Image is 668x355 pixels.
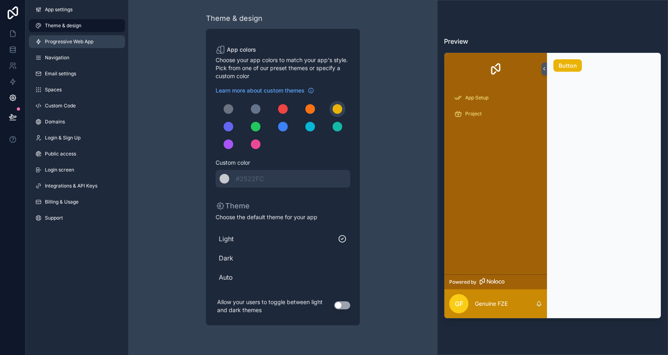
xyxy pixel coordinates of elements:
span: App Setup [465,95,488,101]
a: Project [449,107,542,121]
a: Integrations & API Keys [29,180,125,192]
a: Email settings [29,67,125,80]
p: Genuine FZE [475,300,508,308]
a: Billing & Usage [29,196,125,208]
button: Button [553,59,582,72]
span: Custom color [216,159,344,167]
span: Email settings [45,71,76,77]
span: #2522FC [236,175,264,183]
span: Light [219,234,338,244]
a: Login screen [29,163,125,176]
div: Theme & design [206,13,262,24]
span: Login screen [45,167,74,173]
span: Choose your app colors to match your app's style. Pick from one of our preset themes or specify a... [216,56,350,80]
a: Support [29,212,125,224]
span: Domains [45,119,65,125]
a: App settings [29,3,125,16]
span: GF [455,299,463,309]
a: Progressive Web App [29,35,125,48]
span: Public access [45,151,76,157]
span: Choose the default theme for your app [216,213,350,221]
div: scrollable content [444,85,547,275]
h3: Preview [444,36,661,46]
a: Login & Sign Up [29,131,125,144]
p: Theme [216,200,250,212]
p: Allow your users to toggle between light and dark themes [216,297,334,316]
a: Theme & design [29,19,125,32]
span: App settings [45,6,73,13]
span: Learn more about custom themes [216,87,305,95]
span: Spaces [45,87,62,93]
span: Powered by [449,279,476,285]
a: Public access [29,147,125,160]
span: App colors [227,46,256,54]
span: Theme & design [45,22,81,29]
span: Navigation [45,54,69,61]
a: Custom Code [29,99,125,112]
a: Navigation [29,51,125,64]
span: Login & Sign Up [45,135,81,141]
a: Learn more about custom themes [216,87,314,95]
span: Custom Code [45,103,76,109]
span: Project [465,111,482,117]
span: Dark [219,253,347,263]
a: Domains [29,115,125,128]
span: Integrations & API Keys [45,183,97,189]
a: App Setup [449,91,542,105]
span: Auto [219,272,347,282]
a: Powered by [444,274,547,289]
a: Spaces [29,83,125,96]
span: Support [45,215,63,221]
span: Billing & Usage [45,199,79,205]
img: App logo [489,63,502,75]
span: Progressive Web App [45,38,93,45]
